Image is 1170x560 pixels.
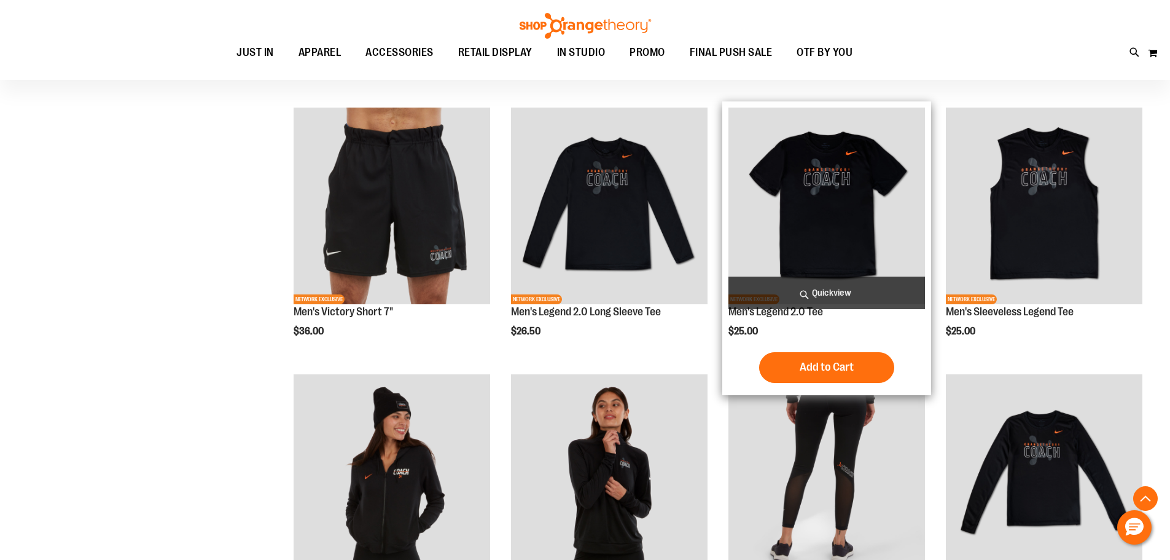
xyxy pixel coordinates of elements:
span: Add to Cart [800,360,854,374]
span: ACCESSORIES [365,39,434,66]
img: OTF Mens Coach FA23 Legend 2.0 LS Tee - Black primary image [511,108,708,304]
a: JUST IN [224,39,286,67]
div: product [287,101,496,368]
span: $36.00 [294,326,326,337]
span: NETWORK EXCLUSIVE [294,294,345,304]
a: Men's Legend 2.0 Long Sleeve Tee [511,306,661,318]
a: FINAL PUSH SALE [677,39,785,67]
img: OTF Mens Coach FA23 Legend 2.0 SS Tee - Black primary image [728,108,925,304]
a: Men's Legend 2.0 Tee [728,306,823,318]
span: RETAIL DISPLAY [458,39,532,66]
a: RETAIL DISPLAY [446,39,545,67]
a: OTF Mens Coach FA23 Legend Sleeveless Tee - Black primary imageNETWORK EXCLUSIVE [946,108,1142,306]
a: Men's Victory Short 7" [294,306,393,318]
span: OTF BY YOU [797,39,852,66]
span: $25.00 [728,326,760,337]
div: product [505,101,714,368]
a: OTF Mens Coach FA23 Legend 2.0 SS Tee - Black primary imageNETWORK EXCLUSIVE [728,108,925,306]
img: Shop Orangetheory [518,13,653,39]
a: OTF Mens Coach FA23 Victory Short - Black primary imageNETWORK EXCLUSIVE [294,108,490,306]
img: OTF Mens Coach FA23 Legend Sleeveless Tee - Black primary image [946,108,1142,304]
span: NETWORK EXCLUSIVE [511,294,562,304]
a: OTF Mens Coach FA23 Legend 2.0 LS Tee - Black primary imageNETWORK EXCLUSIVE [511,108,708,306]
span: APPAREL [298,39,341,66]
span: $26.50 [511,326,542,337]
a: Quickview [728,277,925,309]
button: Hello, have a question? Let’s chat. [1117,510,1152,545]
div: product [722,101,931,395]
button: Add to Cart [759,352,894,383]
span: IN STUDIO [557,39,606,66]
a: APPAREL [286,39,354,67]
button: Back To Top [1133,486,1158,511]
a: ACCESSORIES [353,39,446,67]
a: IN STUDIO [545,39,618,66]
span: NETWORK EXCLUSIVE [946,294,997,304]
img: OTF Mens Coach FA23 Victory Short - Black primary image [294,108,490,304]
a: OTF BY YOU [784,39,865,67]
span: $25.00 [946,326,977,337]
div: product [940,101,1149,368]
a: PROMO [617,39,677,67]
a: Men's Sleeveless Legend Tee [946,306,1074,318]
span: FINAL PUSH SALE [690,39,773,66]
span: PROMO [630,39,665,66]
span: JUST IN [236,39,274,66]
